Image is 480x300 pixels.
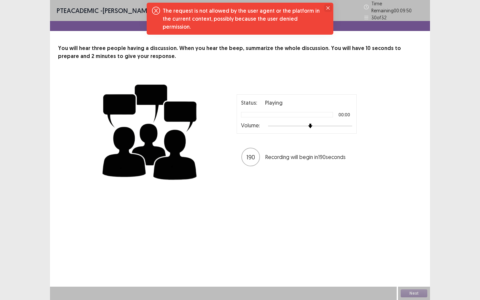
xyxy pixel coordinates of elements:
[308,124,313,128] img: arrow-thumb
[57,6,99,15] span: PTE academic
[324,4,332,12] button: Close
[100,76,200,185] img: group-discussion
[58,44,422,60] p: You will hear three people having a discussion. When you hear the beep, summarize the whole discu...
[371,14,387,21] p: 30 of 32
[265,99,283,107] p: Playing
[241,121,260,129] p: Volume:
[57,6,152,16] p: - [PERSON_NAME]
[246,153,255,162] p: 190
[241,99,257,107] p: Status:
[163,7,320,31] div: The request is not allowed by the user agent or the platform in the current context, possibly bec...
[265,153,352,161] p: Recording will begin in 190 seconds
[338,112,350,117] p: 00:00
